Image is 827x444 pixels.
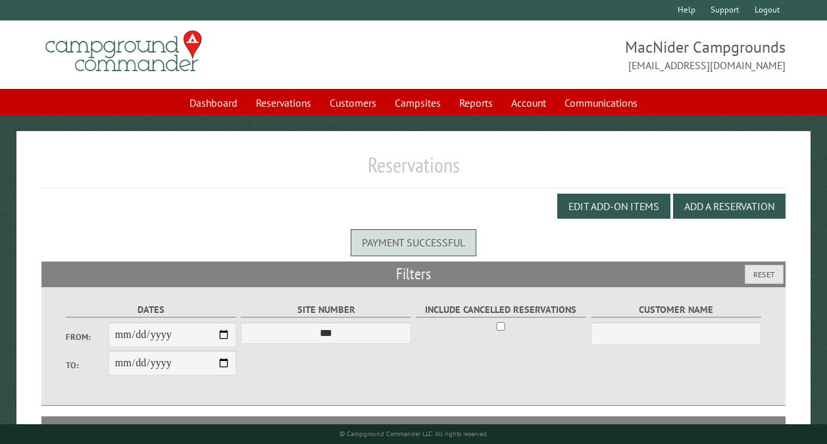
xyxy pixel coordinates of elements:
span: MacNider Campgrounds [EMAIL_ADDRESS][DOMAIN_NAME] [414,36,786,73]
th: Camper Details [215,416,436,440]
label: Include Cancelled Reservations [416,302,586,318]
button: Reset [745,265,784,284]
th: Due [641,416,711,440]
small: © Campground Commander LLC. All rights reserved. [339,430,488,438]
label: From: [66,331,109,343]
label: To: [66,359,109,372]
div: Payment successful [351,229,476,256]
a: Communications [557,90,645,115]
label: Site Number [241,302,411,318]
img: Campground Commander [41,26,206,77]
h2: Filters [41,262,786,287]
button: Add a Reservation [673,194,786,219]
a: Dashboard [182,90,245,115]
th: Edit [711,416,786,440]
th: Total [589,416,641,440]
a: Reports [451,90,501,115]
a: Account [503,90,554,115]
h1: Reservations [41,152,786,188]
a: Campsites [387,90,449,115]
th: Dates [120,416,215,440]
a: Reservations [248,90,319,115]
button: Edit Add-on Items [557,194,670,219]
label: Customer Name [591,302,761,318]
th: Site [48,416,120,440]
label: Dates [66,302,236,318]
a: Customers [322,90,384,115]
th: Customer [436,416,588,440]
